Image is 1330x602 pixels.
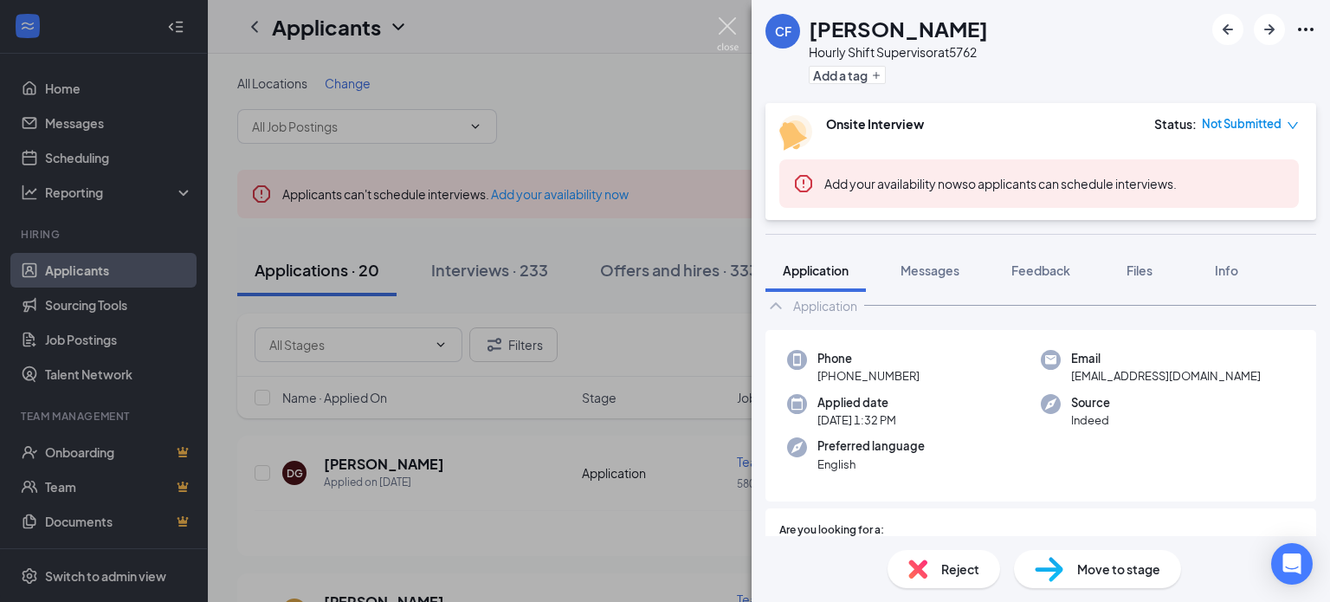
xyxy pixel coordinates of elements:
[824,176,1177,191] span: so applicants can schedule interviews.
[817,411,896,429] span: [DATE] 1:32 PM
[1215,262,1238,278] span: Info
[1071,411,1110,429] span: Indeed
[809,66,886,84] button: PlusAdd a tag
[817,367,920,385] span: [PHONE_NUMBER]
[871,70,881,81] svg: Plus
[817,394,896,411] span: Applied date
[1271,543,1313,585] div: Open Intercom Messenger
[941,560,979,579] span: Reject
[765,295,786,316] svg: ChevronUp
[1259,19,1280,40] svg: ArrowRight
[1154,115,1197,133] div: Status :
[775,23,791,40] div: CF
[824,175,962,192] button: Add your availability now
[1212,14,1243,45] button: ArrowLeftNew
[1295,19,1316,40] svg: Ellipses
[1202,115,1282,133] span: Not Submitted
[1127,262,1152,278] span: Files
[793,297,857,314] div: Application
[1287,120,1299,132] span: down
[1077,560,1160,579] span: Move to stage
[826,116,924,132] b: Onsite Interview
[1071,394,1110,411] span: Source
[783,262,849,278] span: Application
[1217,19,1238,40] svg: ArrowLeftNew
[1071,367,1261,385] span: [EMAIL_ADDRESS][DOMAIN_NAME]
[793,173,814,194] svg: Error
[817,437,925,455] span: Preferred language
[809,14,988,43] h1: [PERSON_NAME]
[1254,14,1285,45] button: ArrowRight
[901,262,959,278] span: Messages
[817,456,925,473] span: English
[809,43,988,61] div: Hourly Shift Supervisor at 5762
[1011,262,1070,278] span: Feedback
[1071,350,1261,367] span: Email
[779,522,884,539] span: Are you looking for a:
[817,350,920,367] span: Phone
